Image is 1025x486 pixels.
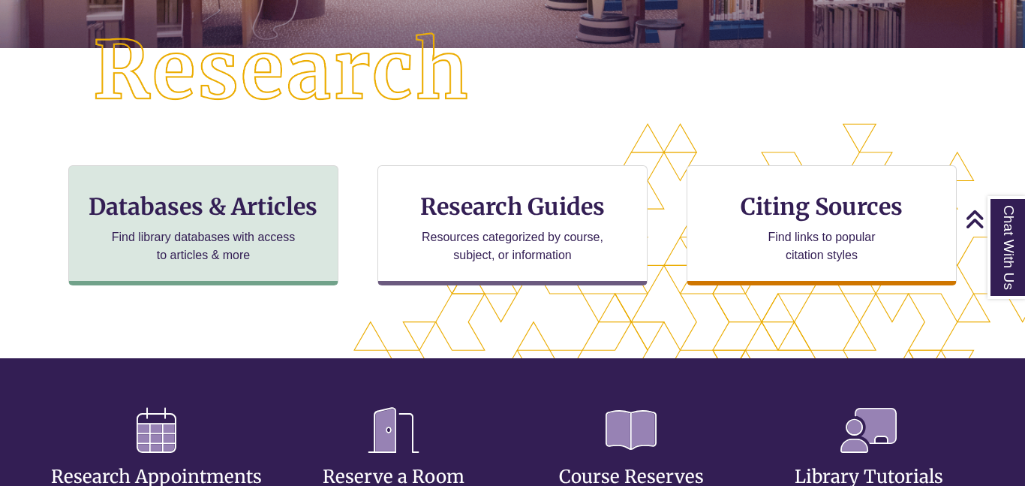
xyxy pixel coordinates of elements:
[730,192,913,221] h3: Citing Sources
[106,228,302,264] p: Find library databases with access to articles & more
[81,192,326,221] h3: Databases & Articles
[390,192,635,221] h3: Research Guides
[749,228,895,264] p: Find links to popular citation styles
[687,165,957,285] a: Citing Sources Find links to popular citation styles
[415,228,611,264] p: Resources categorized by course, subject, or information
[965,209,1021,229] a: Back to Top
[377,165,648,285] a: Research Guides Resources categorized by course, subject, or information
[68,165,338,285] a: Databases & Articles Find library databases with access to articles & more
